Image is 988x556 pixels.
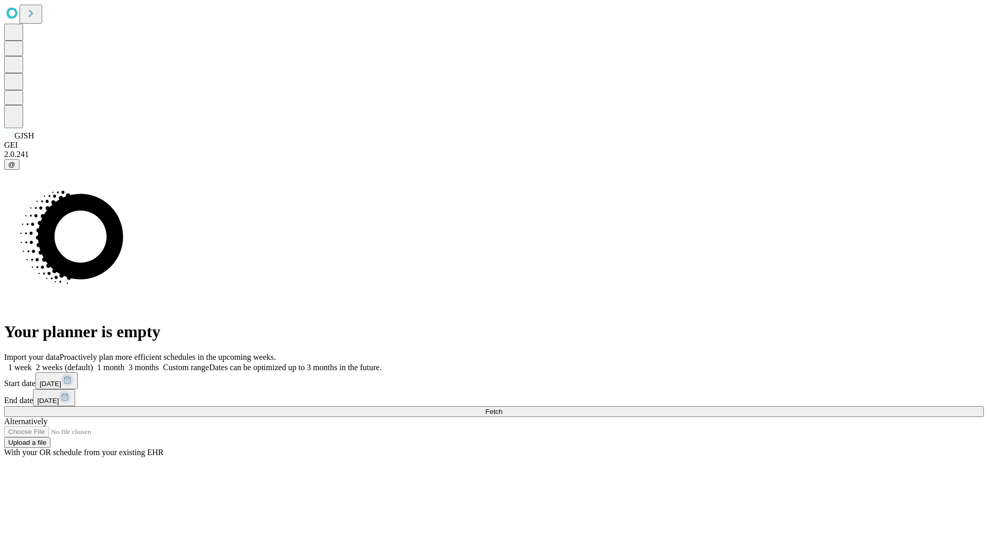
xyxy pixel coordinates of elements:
span: 3 months [129,363,159,372]
button: @ [4,159,20,170]
span: [DATE] [40,380,61,388]
span: 2 weeks (default) [36,363,93,372]
div: GEI [4,141,984,150]
span: Alternatively [4,417,47,426]
span: @ [8,161,15,168]
span: Import your data [4,353,60,361]
span: Proactively plan more efficient schedules in the upcoming weeks. [60,353,276,361]
span: GJSH [14,131,34,140]
div: End date [4,389,984,406]
span: With your OR schedule from your existing EHR [4,448,164,457]
span: [DATE] [37,397,59,405]
button: Upload a file [4,437,50,448]
span: Dates can be optimized up to 3 months in the future. [209,363,381,372]
button: [DATE] [36,372,78,389]
span: Custom range [163,363,209,372]
h1: Your planner is empty [4,322,984,341]
span: 1 month [97,363,125,372]
span: Fetch [485,408,502,415]
span: 1 week [8,363,32,372]
button: [DATE] [33,389,75,406]
div: Start date [4,372,984,389]
button: Fetch [4,406,984,417]
div: 2.0.241 [4,150,984,159]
